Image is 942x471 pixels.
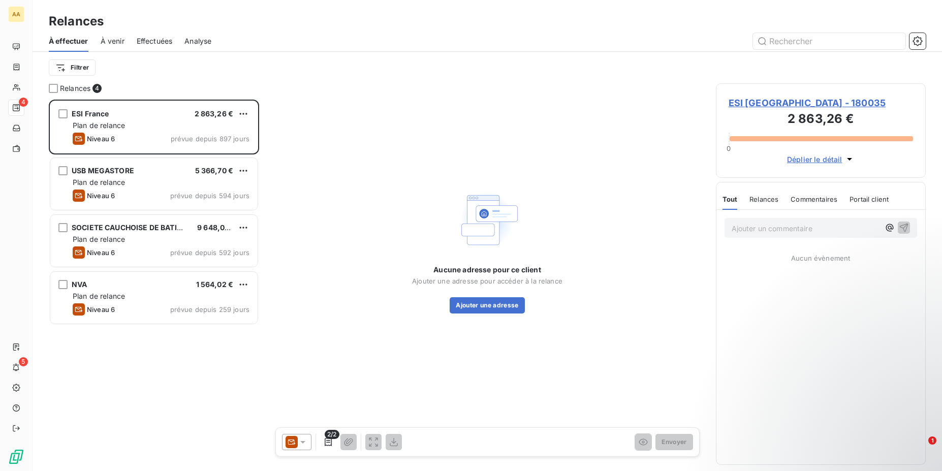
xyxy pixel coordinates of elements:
[729,110,914,130] h3: 2 863,26 €
[137,36,173,46] span: Effectuées
[72,166,134,175] span: USB MEGASTORE
[450,297,524,313] button: Ajouter une adresse
[749,195,778,203] span: Relances
[73,121,125,130] span: Plan de relance
[655,434,693,450] button: Envoyer
[184,36,211,46] span: Analyse
[73,235,125,243] span: Plan de relance
[171,135,249,143] span: prévue depuis 897 jours
[60,83,90,93] span: Relances
[412,277,562,285] span: Ajouter une adresse pour accéder à la relance
[87,192,115,200] span: Niveau 6
[72,109,109,118] span: ESI France
[325,430,339,439] span: 2/2
[196,280,234,289] span: 1 564,02 €
[8,100,24,116] a: 4
[170,305,249,313] span: prévue depuis 259 jours
[850,195,889,203] span: Portail client
[928,436,936,445] span: 1
[739,372,942,444] iframe: Intercom notifications message
[87,135,115,143] span: Niveau 6
[455,187,520,253] img: Empty state
[170,248,249,257] span: prévue depuis 592 jours
[433,265,541,275] span: Aucune adresse pour ce client
[729,96,914,110] span: ESI [GEOGRAPHIC_DATA] - 180035
[49,100,259,471] div: grid
[87,305,115,313] span: Niveau 6
[723,195,738,203] span: Tout
[727,144,731,152] span: 0
[8,6,24,22] div: AA
[49,36,88,46] span: À effectuer
[73,178,125,186] span: Plan de relance
[170,192,249,200] span: prévue depuis 594 jours
[19,357,28,366] span: 5
[72,223,198,232] span: SOCIETE CAUCHOISE DE BATIMENT
[49,59,96,76] button: Filtrer
[92,84,102,93] span: 4
[753,33,905,49] input: Rechercher
[8,449,24,465] img: Logo LeanPay
[195,109,234,118] span: 2 863,26 €
[72,280,87,289] span: NVA
[101,36,124,46] span: À venir
[195,166,234,175] span: 5 366,70 €
[73,292,125,300] span: Plan de relance
[907,436,932,461] iframe: Intercom live chat
[49,12,104,30] h3: Relances
[784,153,858,165] button: Déplier le détail
[19,98,28,107] span: 4
[791,254,850,262] span: Aucun évènement
[787,154,842,165] span: Déplier le détail
[87,248,115,257] span: Niveau 6
[791,195,837,203] span: Commentaires
[197,223,236,232] span: 9 648,00 €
